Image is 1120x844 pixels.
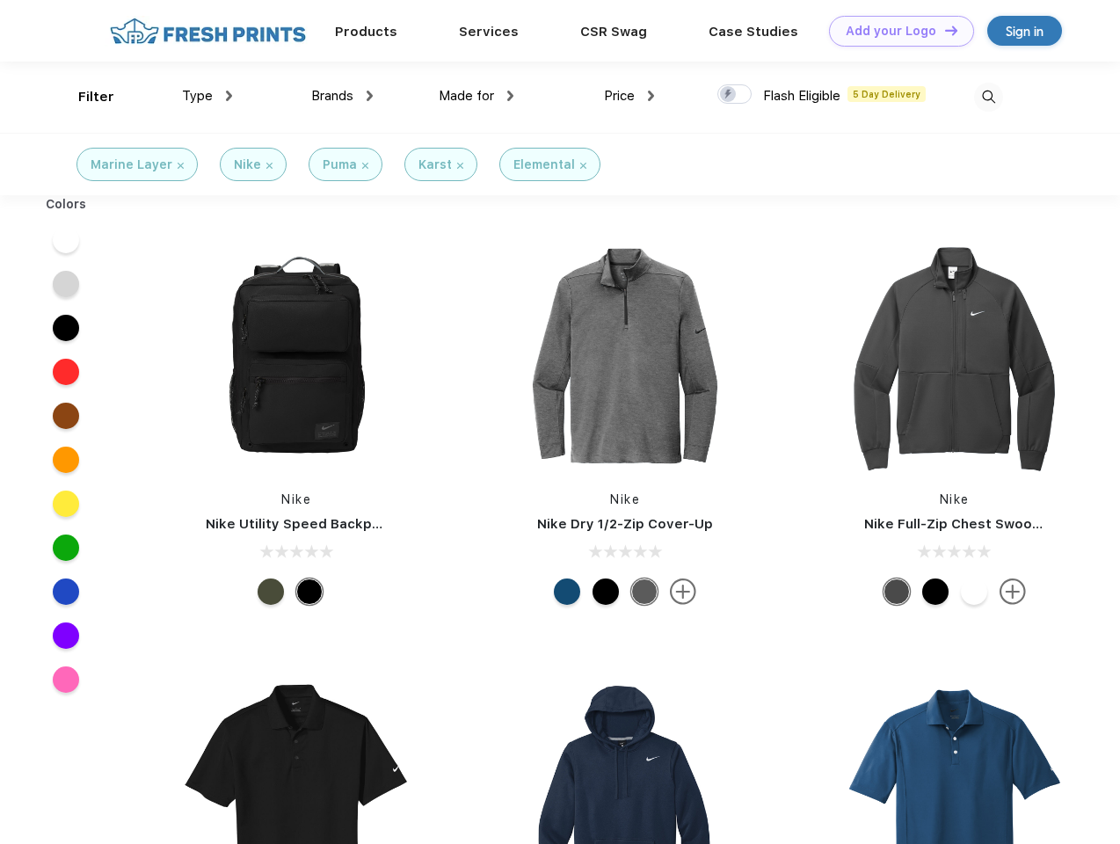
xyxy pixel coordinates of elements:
[258,578,284,605] div: Cargo Khaki
[179,239,413,473] img: func=resize&h=266
[178,163,184,169] img: filter_cancel.svg
[763,88,840,104] span: Flash Eligible
[864,516,1098,532] a: Nike Full-Zip Chest Swoosh Jacket
[554,578,580,605] div: Gym Blue
[457,163,463,169] img: filter_cancel.svg
[610,492,640,506] a: Nike
[580,24,647,40] a: CSR Swag
[961,578,987,605] div: White
[335,24,397,40] a: Products
[508,239,742,473] img: func=resize&h=266
[507,91,513,101] img: dropdown.png
[945,25,957,35] img: DT
[838,239,1072,473] img: func=resize&h=266
[266,163,273,169] img: filter_cancel.svg
[91,156,172,174] div: Marine Layer
[105,16,311,47] img: fo%20logo%202.webp
[513,156,575,174] div: Elemental
[884,578,910,605] div: Anthracite
[846,24,936,39] div: Add your Logo
[418,156,452,174] div: Karst
[234,156,261,174] div: Nike
[311,88,353,104] span: Brands
[987,16,1062,46] a: Sign in
[362,163,368,169] img: filter_cancel.svg
[604,88,635,104] span: Price
[974,83,1003,112] img: desktop_search.svg
[33,195,100,214] div: Colors
[580,163,586,169] img: filter_cancel.svg
[459,24,519,40] a: Services
[1000,578,1026,605] img: more.svg
[537,516,713,532] a: Nike Dry 1/2-Zip Cover-Up
[206,516,396,532] a: Nike Utility Speed Backpack
[296,578,323,605] div: Black
[281,492,311,506] a: Nike
[648,91,654,101] img: dropdown.png
[940,492,970,506] a: Nike
[78,87,114,107] div: Filter
[847,86,926,102] span: 5 Day Delivery
[922,578,949,605] div: Black
[1006,21,1044,41] div: Sign in
[593,578,619,605] div: Black
[182,88,213,104] span: Type
[323,156,357,174] div: Puma
[439,88,494,104] span: Made for
[367,91,373,101] img: dropdown.png
[631,578,658,605] div: Black Heather
[670,578,696,605] img: more.svg
[226,91,232,101] img: dropdown.png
